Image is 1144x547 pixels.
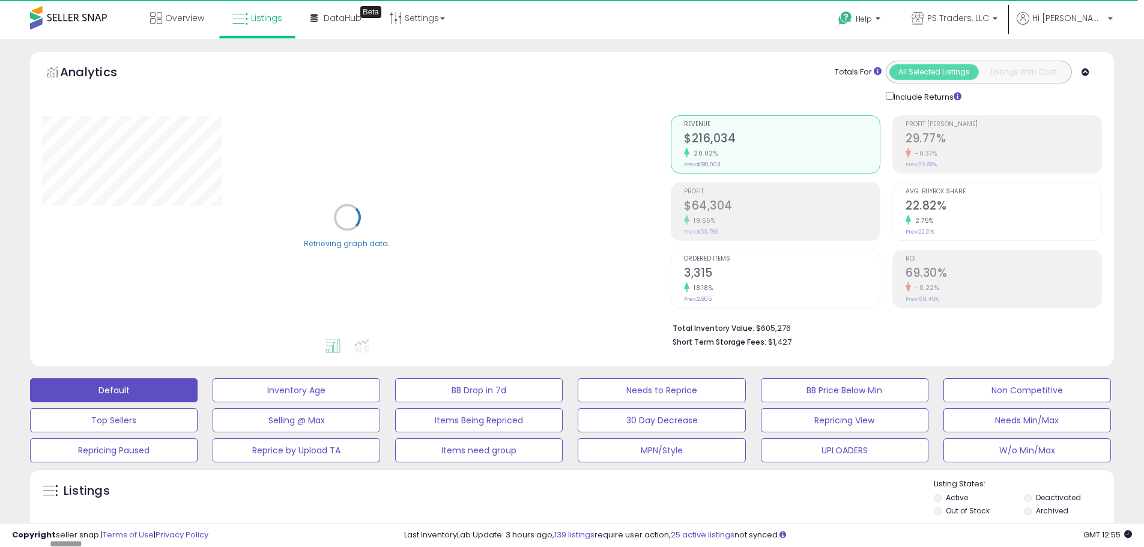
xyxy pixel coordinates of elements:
[943,438,1111,462] button: W/o Min/Max
[684,256,880,262] span: Ordered Items
[911,149,937,158] small: -0.37%
[1032,12,1104,24] span: Hi [PERSON_NAME]
[1036,492,1081,503] label: Deactivated
[324,12,362,24] span: DataHub
[578,378,745,402] button: Needs to Reprice
[671,529,734,540] a: 25 active listings
[906,228,934,235] small: Prev: 22.21%
[906,131,1101,148] h2: 29.77%
[689,283,713,292] small: 18.18%
[673,320,1093,334] li: $605,276
[761,408,928,432] button: Repricing View
[213,408,380,432] button: Selling @ Max
[404,530,1132,541] div: Last InventoryLab Update: 3 hours ago, require user action, not synced.
[12,530,208,541] div: seller snap | |
[835,67,882,78] div: Totals For
[906,199,1101,215] h2: 22.82%
[906,266,1101,282] h2: 69.30%
[156,529,208,540] a: Privacy Policy
[578,408,745,432] button: 30 Day Decrease
[30,438,198,462] button: Repricing Paused
[395,438,563,462] button: Items need group
[12,529,56,540] strong: Copyright
[684,199,880,215] h2: $64,304
[60,64,141,83] h5: Analytics
[684,295,712,303] small: Prev: 2,805
[906,256,1101,262] span: ROI
[946,506,990,516] label: Out of Stock
[554,529,595,540] a: 139 listings
[856,14,872,24] span: Help
[684,228,719,235] small: Prev: $53,789
[927,12,989,24] span: PS Traders, LLC
[978,64,1068,80] button: Listings With Cost
[877,89,976,103] div: Include Returns
[684,161,721,168] small: Prev: $180,003
[838,11,853,26] i: Get Help
[304,238,392,249] div: Retrieving graph data..
[395,378,563,402] button: BB Drop in 7d
[360,6,381,18] div: Tooltip anchor
[1036,506,1068,516] label: Archived
[934,479,1114,490] p: Listing States:
[906,161,937,168] small: Prev: 29.88%
[395,408,563,432] button: Items Being Repriced
[578,438,745,462] button: MPN/Style
[213,438,380,462] button: Reprice by Upload TA
[889,64,979,80] button: All Selected Listings
[906,189,1101,195] span: Avg. Buybox Share
[30,408,198,432] button: Top Sellers
[906,121,1101,128] span: Profit [PERSON_NAME]
[103,529,154,540] a: Terms of Use
[213,378,380,402] button: Inventory Age
[946,492,968,503] label: Active
[761,438,928,462] button: UPLOADERS
[684,189,880,195] span: Profit
[30,378,198,402] button: Default
[906,295,939,303] small: Prev: 69.45%
[684,131,880,148] h2: $216,034
[943,378,1111,402] button: Non Competitive
[673,337,766,347] b: Short Term Storage Fees:
[911,283,939,292] small: -0.22%
[165,12,204,24] span: Overview
[689,216,715,225] small: 19.55%
[761,378,928,402] button: BB Price Below Min
[1017,12,1113,39] a: Hi [PERSON_NAME]
[64,483,110,500] h5: Listings
[943,408,1111,432] button: Needs Min/Max
[689,149,718,158] small: 20.02%
[251,12,282,24] span: Listings
[829,2,892,39] a: Help
[768,336,791,348] span: $1,427
[911,216,934,225] small: 2.75%
[1083,529,1132,540] span: 2025-10-9 12:55 GMT
[684,266,880,282] h2: 3,315
[684,121,880,128] span: Revenue
[673,323,754,333] b: Total Inventory Value:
